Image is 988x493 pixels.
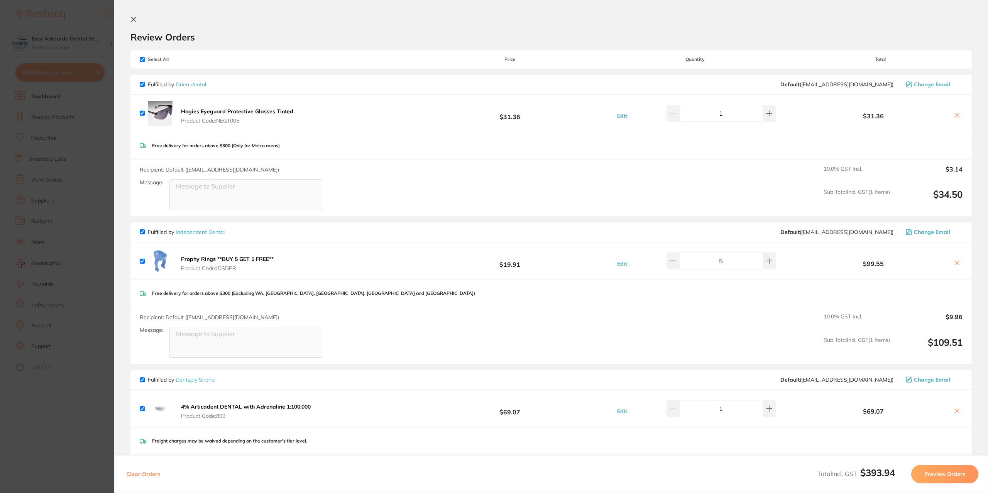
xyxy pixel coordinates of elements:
b: 4% Articadent DENTAL with Adrenaline 1:100,000 [181,403,311,410]
button: Edit [615,260,629,267]
b: $69.07 [428,402,592,416]
b: Default [780,229,800,236]
button: Hogies Eyeguard Protective Glasses Tinted Product Code:NEGT005 [179,108,296,124]
span: 10.0 % GST Incl. [824,313,890,330]
button: Change Email [903,229,963,236]
span: Product Code: 809 [181,413,311,419]
p: Freight charges may be waived depending on the customer's tier level. [152,438,307,444]
b: Default [780,81,800,88]
b: Default [780,376,800,383]
a: Independent Dental [176,229,225,236]
img: ZXdoNGRjeQ [148,396,173,421]
span: Recipient: Default ( [EMAIL_ADDRESS][DOMAIN_NAME] ) [140,166,279,173]
p: Fulfilled by [148,377,215,383]
span: Sub Total Incl. GST ( 1 Items) [824,189,890,210]
a: Dentsply Sirona [176,376,215,383]
span: orders@independentdental.com.au [780,229,893,235]
b: $99.55 [798,260,949,267]
span: Sub Total Incl. GST ( 1 Items) [824,337,890,358]
span: Change Email [914,377,950,383]
p: Free delivery for orders above $300 (Only for Metro areas) [152,143,280,148]
span: Total Incl. GST [817,470,895,478]
span: Price [428,57,592,62]
span: sales@orien.com.au [780,81,893,87]
button: Edit [615,113,629,119]
b: Hogies Eyeguard Protective Glasses Tinted [181,108,293,115]
span: Product Code: IDSDPR [181,265,274,271]
p: Free delivery for orders above $300 (Excluding WA, [GEOGRAPHIC_DATA], [GEOGRAPHIC_DATA], [GEOGRAP... [152,291,475,296]
span: Product Code: NEGT005 [181,118,293,124]
span: Select All [140,57,217,62]
b: $31.36 [798,113,949,119]
output: $9.96 [896,313,963,330]
img: NzA5OGdhcw [148,249,173,273]
button: Preview Orders [911,465,978,483]
a: Orien dental [176,81,206,88]
output: $34.50 [896,189,963,210]
img: bnZsN3hjeg [148,101,173,126]
b: $69.07 [798,408,949,415]
button: Edit [615,408,629,415]
span: Change Email [914,81,950,87]
span: Change Email [914,229,950,235]
label: Message: [140,179,163,186]
p: Fulfilled by [148,229,225,235]
button: Prophy Rings **BUY 5 GET 1 FREE** Product Code:IDSDPR [179,256,276,272]
b: $19.91 [428,254,592,268]
span: clientservices@dentsplysirona.com [780,377,893,383]
label: Message: [140,327,163,333]
button: Change Email [903,81,963,88]
h2: Review Orders [130,31,972,43]
output: $3.14 [896,166,963,183]
button: 4% Articadent DENTAL with Adrenaline 1:100,000 Product Code:809 [179,403,313,419]
b: $393.94 [860,467,895,478]
span: Quantity [592,57,798,62]
button: Change Email [903,376,963,383]
p: Fulfilled by [148,81,206,87]
span: Total [798,57,963,62]
span: Recipient: Default ( [EMAIL_ADDRESS][DOMAIN_NAME] ) [140,314,279,321]
b: Prophy Rings **BUY 5 GET 1 FREE** [181,256,274,262]
button: Clear Orders [124,465,162,483]
span: 10.0 % GST Incl. [824,166,890,183]
b: $31.36 [428,106,592,120]
output: $109.51 [896,337,963,358]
